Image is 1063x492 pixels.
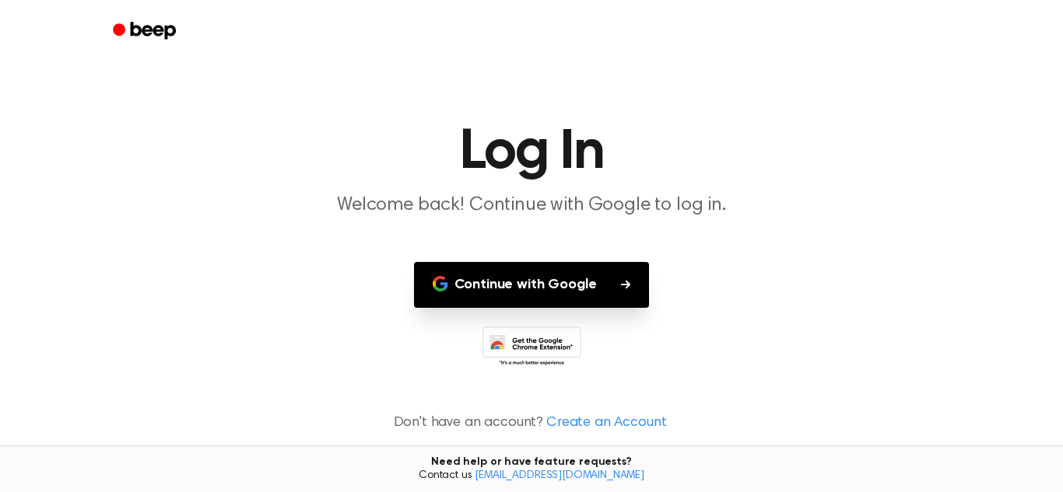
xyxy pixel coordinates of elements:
[9,469,1054,483] span: Contact us
[19,413,1044,434] p: Don't have an account?
[133,124,930,180] h1: Log In
[233,193,830,218] p: Welcome back! Continue with Google to log in.
[102,16,190,47] a: Beep
[414,262,650,308] button: Continue with Google
[546,413,666,434] a: Create an Account
[475,470,644,481] a: [EMAIL_ADDRESS][DOMAIN_NAME]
